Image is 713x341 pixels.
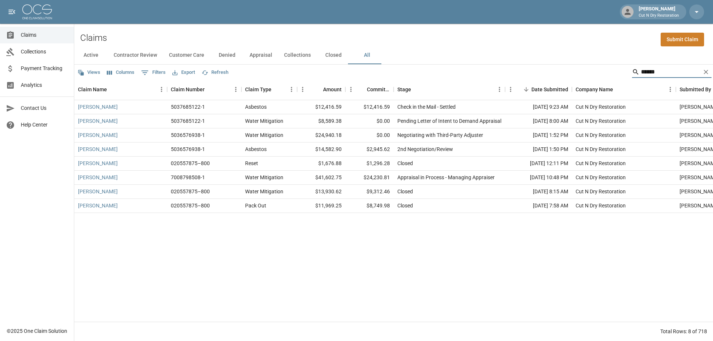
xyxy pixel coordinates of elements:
[245,188,283,195] div: Water Mitigation
[345,100,394,114] div: $12,416.59
[639,13,679,19] p: Cut N Dry Restoration
[576,79,613,100] div: Company Name
[297,100,345,114] div: $12,416.59
[397,131,483,139] div: Negotiating with Third-Party Adjuster
[245,131,283,139] div: Water Mitigation
[171,160,210,167] div: 020557875–800
[394,79,505,100] div: Stage
[397,117,501,125] div: Pending Letter of Intent to Demand Appraisal
[7,327,67,335] div: © 2025 One Claim Solution
[297,84,308,95] button: Menu
[397,174,495,181] div: Appraisal in Process - Managing Appraiser
[139,67,167,79] button: Show filters
[636,5,682,19] div: [PERSON_NAME]
[74,46,108,64] button: Active
[171,79,205,100] div: Claim Number
[74,79,167,100] div: Claim Name
[356,84,367,95] button: Sort
[345,142,394,157] div: $2,945.62
[244,46,278,64] button: Appraisal
[245,145,267,153] div: Asbestos
[297,114,345,128] div: $8,589.38
[297,128,345,142] div: $24,940.18
[171,131,205,139] div: 5036576938-1
[245,202,266,209] div: Pack Out
[107,84,117,95] button: Sort
[105,67,136,78] button: Select columns
[397,103,456,111] div: Check in the Mail - Settled
[297,199,345,213] div: $11,969.25
[170,67,197,78] button: Export
[505,157,572,171] div: [DATE] 12:11 PM
[345,128,394,142] div: $0.00
[271,84,282,95] button: Sort
[632,66,712,79] div: Search
[76,67,102,78] button: Views
[167,79,241,100] div: Claim Number
[78,188,118,195] a: [PERSON_NAME]
[505,114,572,128] div: [DATE] 8:00 AM
[576,145,626,153] div: Cut N Dry Restoration
[345,171,394,185] div: $24,230.81
[576,188,626,195] div: Cut N Dry Restoration
[286,84,297,95] button: Menu
[505,84,516,95] button: Menu
[494,84,505,95] button: Menu
[665,84,676,95] button: Menu
[345,199,394,213] div: $8,749.98
[200,67,230,78] button: Refresh
[74,46,713,64] div: dynamic tabs
[230,84,241,95] button: Menu
[297,79,345,100] div: Amount
[345,79,394,100] div: Committed Amount
[171,202,210,209] div: 020557875–800
[80,33,107,43] h2: Claims
[576,202,626,209] div: Cut N Dry Restoration
[297,171,345,185] div: $41,602.75
[171,174,205,181] div: 7008798508-1
[345,114,394,128] div: $0.00
[505,79,572,100] div: Date Submitted
[241,79,297,100] div: Claim Type
[78,160,118,167] a: [PERSON_NAME]
[4,4,19,19] button: open drawer
[397,188,413,195] div: Closed
[245,103,267,111] div: Asbestos
[317,46,350,64] button: Closed
[613,84,624,95] button: Sort
[21,81,68,89] span: Analytics
[531,79,568,100] div: Date Submitted
[22,4,52,19] img: ocs-logo-white-transparent.png
[521,84,531,95] button: Sort
[505,171,572,185] div: [DATE] 10:48 PM
[21,104,68,112] span: Contact Us
[505,142,572,157] div: [DATE] 1:50 PM
[21,31,68,39] span: Claims
[397,145,453,153] div: 2nd Negotiation/Review
[505,100,572,114] div: [DATE] 9:23 AM
[78,103,118,111] a: [PERSON_NAME]
[660,328,707,335] div: Total Rows: 8 of 718
[78,131,118,139] a: [PERSON_NAME]
[297,185,345,199] div: $13,930.62
[505,185,572,199] div: [DATE] 8:15 AM
[323,79,342,100] div: Amount
[297,157,345,171] div: $1,676.88
[661,33,704,46] a: Submit Claim
[345,84,356,95] button: Menu
[397,160,413,167] div: Closed
[576,160,626,167] div: Cut N Dry Restoration
[78,174,118,181] a: [PERSON_NAME]
[576,103,626,111] div: Cut N Dry Restoration
[78,145,118,153] a: [PERSON_NAME]
[345,185,394,199] div: $9,312.46
[245,160,258,167] div: Reset
[245,79,271,100] div: Claim Type
[171,188,210,195] div: 020557875–800
[345,157,394,171] div: $1,296.28
[367,79,390,100] div: Committed Amount
[163,46,210,64] button: Customer Care
[576,131,626,139] div: Cut N Dry Restoration
[411,84,421,95] button: Sort
[245,117,283,125] div: Water Mitigation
